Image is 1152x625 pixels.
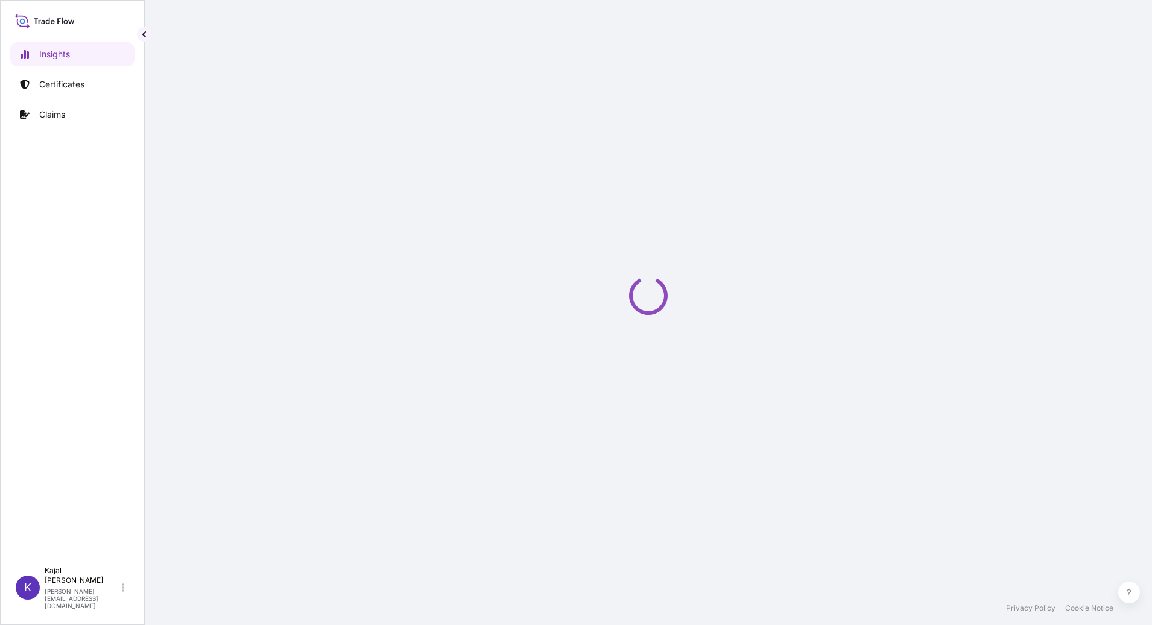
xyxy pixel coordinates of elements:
p: Claims [39,109,65,121]
a: Cookie Notice [1065,603,1113,613]
a: Claims [10,103,135,127]
p: [PERSON_NAME][EMAIL_ADDRESS][DOMAIN_NAME] [45,588,119,609]
a: Privacy Policy [1006,603,1055,613]
p: Certificates [39,78,84,90]
a: Certificates [10,72,135,97]
p: Kajal [PERSON_NAME] [45,566,119,585]
a: Insights [10,42,135,66]
span: K [24,582,31,594]
p: Insights [39,48,70,60]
